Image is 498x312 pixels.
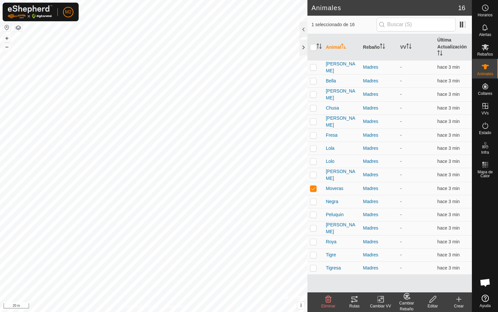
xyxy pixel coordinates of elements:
span: Rebaños [477,52,493,56]
span: Lolo [326,158,334,165]
th: Última Actualización [435,34,472,61]
span: Chusa [326,105,339,112]
input: Buscar (S) [377,18,456,31]
h2: Animales [311,4,458,12]
app-display-virtual-paddock-transition: - [400,92,402,97]
span: i [300,303,302,308]
div: Madres [363,91,395,98]
span: Negra [326,198,338,205]
app-display-virtual-paddock-transition: - [400,78,402,83]
span: Tigre [326,251,336,258]
span: Collares [478,92,492,95]
span: 23 sept 2025, 16:05 [437,78,459,83]
app-display-virtual-paddock-transition: - [400,119,402,124]
div: Madres [363,185,395,192]
span: 23 sept 2025, 16:05 [437,132,459,138]
span: 23 sept 2025, 16:05 [437,146,459,151]
p-sorticon: Activar para ordenar [380,44,385,50]
button: + [3,34,11,42]
span: 23 sept 2025, 16:05 [437,252,459,257]
p-sorticon: Activar para ordenar [341,44,346,50]
p-sorticon: Activar para ordenar [437,51,443,57]
img: Logo Gallagher [8,5,52,19]
app-display-virtual-paddock-transition: - [400,239,402,244]
div: Madres [363,105,395,112]
th: Animal [323,34,360,61]
span: 23 sept 2025, 16:05 [437,92,459,97]
div: Madres [363,64,395,71]
div: Madres [363,171,395,178]
span: Peluquin [326,211,344,218]
button: Capas del Mapa [14,24,22,32]
span: Mapa de Calor [474,170,496,178]
span: 23 sept 2025, 16:05 [437,172,459,177]
span: 23 sept 2025, 16:05 [437,199,459,204]
app-display-virtual-paddock-transition: - [400,172,402,177]
div: Madres [363,158,395,165]
p-sorticon: Activar para ordenar [317,44,322,50]
button: – [3,43,11,51]
span: Bella [326,78,336,84]
span: [PERSON_NAME] [326,168,358,182]
app-display-virtual-paddock-transition: - [400,159,402,164]
span: 1 seleccionado de 16 [311,21,376,28]
div: Madres [363,265,395,271]
span: 23 sept 2025, 16:05 [437,64,459,70]
span: Moveras [326,185,343,192]
span: Eliminar [321,304,335,308]
button: i [297,302,304,309]
span: 23 sept 2025, 16:05 [437,212,459,217]
span: Horarios [478,13,492,17]
div: Madres [363,145,395,152]
span: [PERSON_NAME] [326,221,358,235]
div: Madres [363,132,395,139]
app-display-virtual-paddock-transition: - [400,252,402,257]
app-display-virtual-paddock-transition: - [400,199,402,204]
span: Ayuda [480,304,491,308]
th: VV [397,34,435,61]
span: [PERSON_NAME] [326,61,358,74]
div: Madres [363,238,395,245]
div: Crear [446,303,472,309]
span: [PERSON_NAME] [326,88,358,101]
span: 23 sept 2025, 16:05 [437,239,459,244]
span: M2 [65,9,71,15]
app-display-virtual-paddock-transition: - [400,212,402,217]
app-display-virtual-paddock-transition: - [400,186,402,191]
p-sorticon: Activar para ordenar [406,44,412,50]
span: VVs [481,111,489,115]
span: 23 sept 2025, 16:05 [437,225,459,231]
button: Restablecer Mapa [3,24,11,31]
th: Rebaño [360,34,397,61]
span: Tigresa [326,265,341,271]
span: Estado [479,131,491,135]
app-display-virtual-paddock-transition: - [400,146,402,151]
app-display-virtual-paddock-transition: - [400,225,402,231]
div: Madres [363,198,395,205]
div: Madres [363,225,395,232]
div: Editar [420,303,446,309]
span: Roya [326,238,336,245]
span: Alertas [479,33,491,37]
a: Contáctenos [165,303,187,309]
a: Ayuda [472,292,498,310]
span: 23 sept 2025, 16:05 [437,186,459,191]
app-display-virtual-paddock-transition: - [400,132,402,138]
span: 23 sept 2025, 16:05 [437,265,459,270]
app-display-virtual-paddock-transition: - [400,105,402,111]
span: [PERSON_NAME] [326,115,358,129]
span: Infra [481,150,489,154]
a: Política de Privacidad [120,303,158,309]
div: Cambiar Rebaño [394,300,420,312]
app-display-virtual-paddock-transition: - [400,265,402,270]
div: Cambiar VV [367,303,394,309]
div: Madres [363,118,395,125]
span: Animales [477,72,493,76]
span: Lola [326,145,334,152]
div: Madres [363,78,395,84]
span: 16 [458,3,465,13]
div: Rutas [341,303,367,309]
app-display-virtual-paddock-transition: - [400,64,402,70]
span: 23 sept 2025, 16:05 [437,159,459,164]
span: Fresa [326,132,337,139]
